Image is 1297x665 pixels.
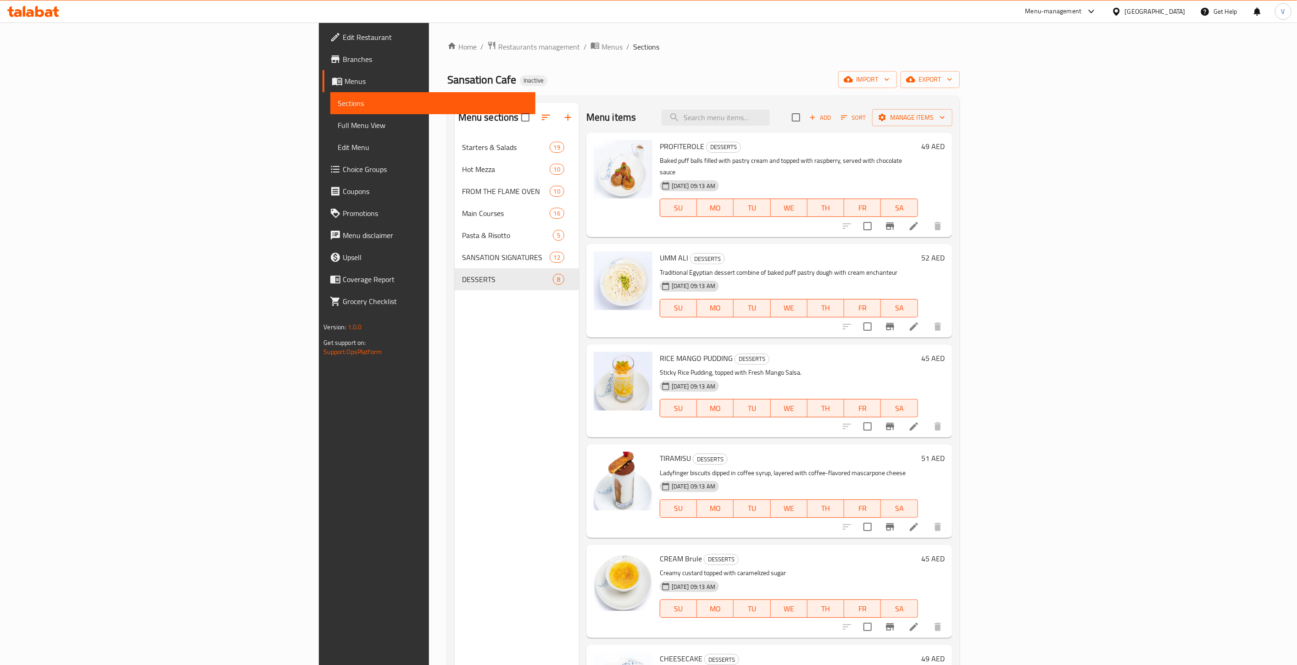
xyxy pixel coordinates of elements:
[664,502,693,515] span: SU
[660,251,688,265] span: UMM ALI
[879,316,901,338] button: Branch-specific-item
[734,299,770,317] button: TU
[927,516,949,538] button: delete
[462,186,550,197] span: FROM THE FLAME OVEN
[786,108,806,127] span: Select section
[927,316,949,338] button: delete
[774,602,804,615] span: WE
[690,254,724,264] span: DESSERTS
[660,299,697,317] button: SU
[737,201,767,215] span: TU
[594,552,652,611] img: CREAM Brule
[660,139,704,153] span: PROFITEROLE
[455,202,579,224] div: Main Courses16
[462,142,550,153] div: Starters & Salads
[330,92,535,114] a: Sections
[323,158,535,180] a: Choice Groups
[774,201,804,215] span: WE
[858,517,877,537] span: Select to update
[550,165,564,174] span: 10
[455,268,579,290] div: DESSERTS8
[455,133,579,294] nav: Menu sections
[811,301,841,315] span: TH
[323,70,535,92] a: Menus
[807,399,844,417] button: TH
[879,516,901,538] button: Branch-specific-item
[922,352,945,365] h6: 45 AED
[807,199,844,217] button: TH
[586,111,636,124] h2: Menu items
[908,221,919,232] a: Edit menu item
[885,602,914,615] span: SA
[553,275,564,284] span: 8
[774,402,804,415] span: WE
[343,186,528,197] span: Coupons
[660,552,702,565] span: CREAM Brule
[705,654,739,665] span: DESSERTS
[881,199,918,217] button: SA
[462,208,550,219] span: Main Courses
[908,321,919,332] a: Edit menu item
[338,142,528,153] span: Edit Menu
[343,32,528,43] span: Edit Restaurant
[343,296,528,307] span: Grocery Checklist
[908,421,919,432] a: Edit menu item
[885,201,914,215] span: SA
[807,599,844,618] button: TH
[455,136,579,158] div: Starters & Salads19
[697,199,734,217] button: MO
[550,208,564,219] div: items
[846,74,890,85] span: import
[848,502,877,515] span: FR
[662,110,770,126] input: search
[345,76,528,87] span: Menus
[323,268,535,290] a: Coverage Report
[735,354,769,364] span: DESSERTS
[462,230,553,241] div: Pasta & Risotto
[348,321,362,333] span: 1.0.0
[343,54,528,65] span: Branches
[734,199,770,217] button: TU
[1125,6,1186,17] div: [GEOGRAPHIC_DATA]
[697,299,734,317] button: MO
[880,112,945,123] span: Manage items
[338,98,528,109] span: Sections
[835,111,872,125] span: Sort items
[1025,6,1082,17] div: Menu-management
[701,201,730,215] span: MO
[550,186,564,197] div: items
[660,267,918,278] p: Traditional Egyptian dessert combine of baked puff pastry dough with cream enchanteur
[590,41,623,53] a: Menus
[626,41,629,52] li: /
[693,454,727,465] span: DESSERTS
[881,599,918,618] button: SA
[701,502,730,515] span: MO
[771,599,807,618] button: WE
[704,554,738,565] span: DESSERTS
[660,367,918,378] p: Sticky Rice Pudding, topped with Fresh Mango Salsa.
[323,346,382,358] a: Support.OpsPlatform
[660,567,918,579] p: Creamy custard topped with caramelized sugar
[343,164,528,175] span: Choice Groups
[633,41,659,52] span: Sections
[462,274,553,285] span: DESSERTS
[664,602,693,615] span: SU
[807,499,844,518] button: TH
[455,246,579,268] div: SANSATION SIGNATURES12
[701,402,730,415] span: MO
[734,499,770,518] button: TU
[881,299,918,317] button: SA
[516,108,535,127] span: Select all sections
[462,164,550,175] div: Hot Mezza
[553,231,564,240] span: 5
[455,224,579,246] div: Pasta & Risotto5
[844,199,881,217] button: FR
[839,111,868,125] button: Sort
[535,106,557,128] span: Sort sections
[879,616,901,638] button: Branch-specific-item
[734,599,770,618] button: TU
[872,109,952,126] button: Manage items
[550,142,564,153] div: items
